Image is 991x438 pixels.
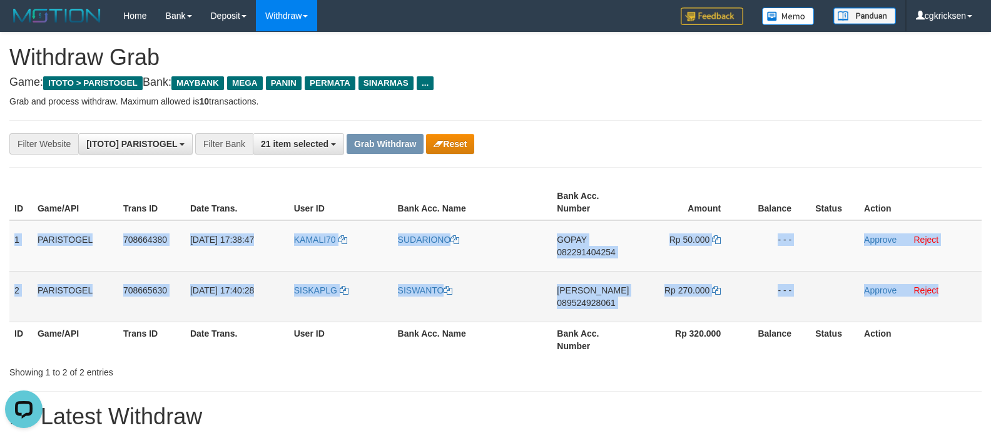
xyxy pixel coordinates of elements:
span: SINARMAS [358,76,414,90]
span: ... [417,76,434,90]
button: [ITOTO] PARISTOGEL [78,133,193,155]
th: Game/API [33,322,118,357]
th: Bank Acc. Number [552,322,638,357]
span: MAYBANK [171,76,224,90]
th: Action [859,322,982,357]
td: PARISTOGEL [33,220,118,272]
th: ID [9,185,33,220]
span: [DATE] 17:40:28 [190,285,254,295]
div: Filter Bank [195,133,253,155]
span: Rp 270.000 [664,285,709,295]
a: Reject [914,285,939,295]
h1: Withdraw Grab [9,45,982,70]
h4: Game: Bank: [9,76,982,89]
a: Copy 50000 to clipboard [712,235,721,245]
span: 708665630 [123,285,167,295]
a: Approve [864,285,897,295]
a: SISWANTO [398,285,453,295]
span: [ITOTO] PARISTOGEL [86,139,177,149]
img: MOTION_logo.png [9,6,104,25]
th: Bank Acc. Name [393,185,552,220]
a: Copy 270000 to clipboard [712,285,721,295]
th: Balance [739,322,810,357]
th: Action [859,185,982,220]
a: Reject [914,235,939,245]
span: Copy 089524928061 to clipboard [557,298,615,308]
td: - - - [739,271,810,322]
th: Balance [739,185,810,220]
th: Date Trans. [185,322,289,357]
th: Bank Acc. Number [552,185,638,220]
span: 21 item selected [261,139,328,149]
span: Rp 50.000 [669,235,710,245]
img: panduan.png [833,8,896,24]
td: - - - [739,220,810,272]
a: Approve [864,235,897,245]
span: [DATE] 17:38:47 [190,235,254,245]
a: SUDARIONO [398,235,460,245]
span: PANIN [266,76,302,90]
a: SISKAPLG [294,285,348,295]
th: Amount [638,185,739,220]
button: 21 item selected [253,133,344,155]
span: SISKAPLG [294,285,337,295]
button: Grab Withdraw [347,134,424,154]
div: Showing 1 to 2 of 2 entries [9,361,404,379]
th: ID [9,322,33,357]
div: Filter Website [9,133,78,155]
img: Feedback.jpg [681,8,743,25]
button: Open LiveChat chat widget [5,5,43,43]
th: Status [810,322,859,357]
span: GOPAY [557,235,586,245]
span: [PERSON_NAME] [557,285,629,295]
td: 1 [9,220,33,272]
th: Status [810,185,859,220]
span: Copy 082291404254 to clipboard [557,247,615,257]
th: Trans ID [118,322,185,357]
span: MEGA [227,76,263,90]
span: KAMALI70 [294,235,336,245]
th: User ID [289,322,393,357]
td: PARISTOGEL [33,271,118,322]
th: Bank Acc. Name [393,322,552,357]
th: User ID [289,185,393,220]
strong: 10 [199,96,209,106]
span: ITOTO > PARISTOGEL [43,76,143,90]
a: KAMALI70 [294,235,347,245]
span: PERMATA [305,76,355,90]
th: Trans ID [118,185,185,220]
td: 2 [9,271,33,322]
button: Reset [426,134,474,154]
img: Button%20Memo.svg [762,8,815,25]
p: Grab and process withdraw. Maximum allowed is transactions. [9,95,982,108]
th: Rp 320.000 [638,322,739,357]
th: Game/API [33,185,118,220]
h1: 15 Latest Withdraw [9,404,982,429]
span: 708664380 [123,235,167,245]
th: Date Trans. [185,185,289,220]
